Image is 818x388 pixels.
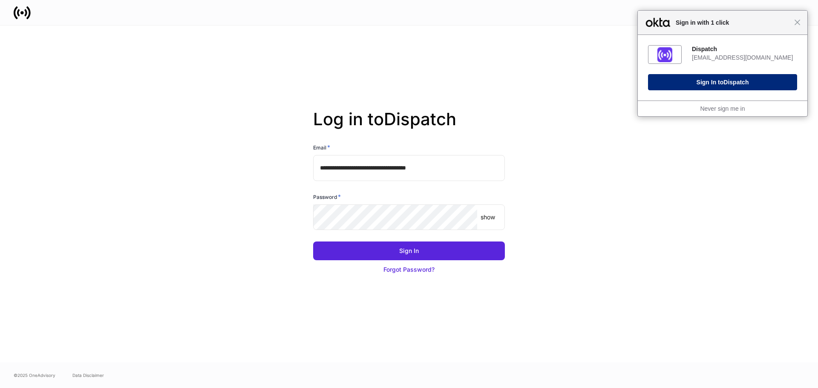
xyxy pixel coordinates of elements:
[313,260,505,279] button: Forgot Password?
[692,54,797,61] div: [EMAIL_ADDRESS][DOMAIN_NAME]
[692,45,797,53] div: Dispatch
[794,19,801,26] span: Close
[648,74,797,90] button: Sign In toDispatch
[657,47,672,62] img: fs01jxrofoggULhDH358
[481,213,495,221] p: show
[700,105,745,112] a: Never sign me in
[313,241,505,260] button: Sign In
[313,143,330,152] h6: Email
[671,17,794,28] span: Sign in with 1 click
[383,265,435,274] div: Forgot Password?
[313,193,341,201] h6: Password
[399,247,419,255] div: Sign In
[72,372,104,379] a: Data Disclaimer
[14,372,55,379] span: © 2025 OneAdvisory
[313,109,505,143] h2: Log in to Dispatch
[723,79,749,86] span: Dispatch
